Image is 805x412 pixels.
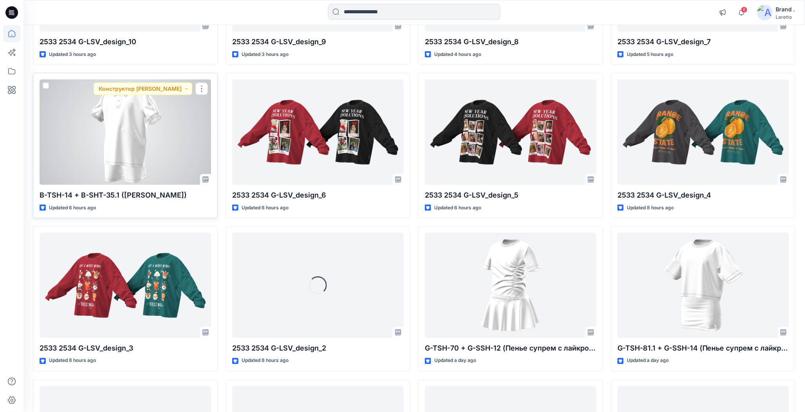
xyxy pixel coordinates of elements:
p: Updated 8 hours ago [242,357,289,365]
p: Updated 8 hours ago [627,204,674,212]
p: 2533 2534 G-LSV_design_6 [232,190,404,201]
p: G-TSH-70 + G-SSH-12 (Пенье супрем с лайкрой + Бифлекс) [425,343,596,354]
div: Brand . [776,5,795,14]
a: 2533 2534 G-LSV_design_3 [40,233,211,338]
p: Updated 5 hours ago [627,50,673,59]
a: 2533 2534 G-LSV_design_6 [232,79,404,185]
span: 6 [741,7,747,13]
p: Updated 6 hours ago [242,204,289,212]
p: 2533 2534 G-LSV_design_9 [232,36,404,47]
p: 2533 2534 G-LSV_design_10 [40,36,211,47]
p: Updated 3 hours ago [242,50,289,59]
p: 2533 2534 G-LSV_design_2 [232,343,404,354]
p: Updated 6 hours ago [434,204,481,212]
p: 2533 2534 G-LSV_design_4 [617,190,789,201]
p: B-TSH-14 + B-SHT-35.1 ([PERSON_NAME]) [40,190,211,201]
p: Updated 8 hours ago [49,357,96,365]
a: G-TSH-70 + G-SSH-12 (Пенье супрем с лайкрой + Бифлекс) [425,233,596,338]
p: 2533 2534 G-LSV_design_8 [425,36,596,47]
p: 2533 2534 G-LSV_design_3 [40,343,211,354]
p: Updated 3 hours ago [49,50,96,59]
img: avatar [757,5,773,20]
p: Updated a day ago [627,357,669,365]
p: G-TSH-81.1 + G-SSH-14 (Пенье супрем с лайкрой + Бифлекс) [617,343,789,354]
div: Laretto [776,14,795,20]
p: 2533 2534 G-LSV_design_7 [617,36,789,47]
a: 2533 2534 G-LSV_design_4 [617,79,789,185]
a: B-TSH-14 + B-SHT-35.1 (Пенье WFACE Пике) [40,79,211,185]
a: 2533 2534 G-LSV_design_5 [425,79,596,185]
p: Updated 6 hours ago [49,204,96,212]
p: 2533 2534 G-LSV_design_5 [425,190,596,201]
a: G-TSH-81.1 + G-SSH-14 (Пенье супрем с лайкрой + Бифлекс) [617,233,789,338]
p: Updated a day ago [434,357,476,365]
p: Updated 4 hours ago [434,50,481,59]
